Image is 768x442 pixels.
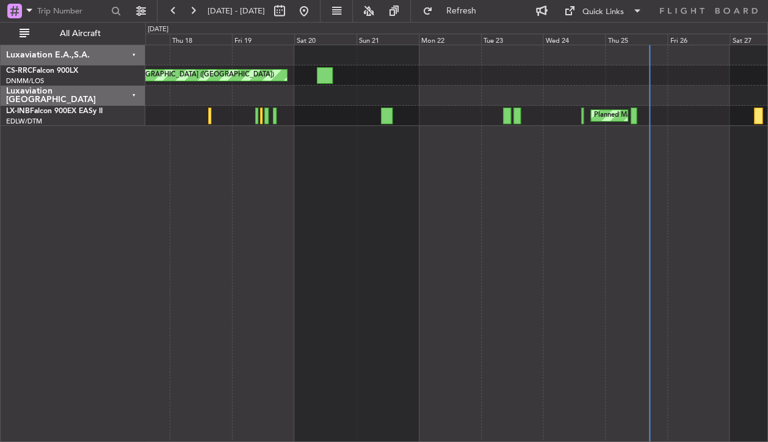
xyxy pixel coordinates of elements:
[481,34,543,45] div: Tue 23
[13,24,132,43] button: All Aircraft
[6,108,103,115] a: LX-INBFalcon 900EX EASy II
[417,1,490,21] button: Refresh
[6,117,42,126] a: EDLW/DTM
[170,34,232,45] div: Thu 18
[558,1,648,21] button: Quick Links
[232,34,294,45] div: Fri 19
[6,108,30,115] span: LX-INB
[419,34,481,45] div: Mon 22
[6,67,32,75] span: CS-RRC
[82,66,274,84] div: Planned Maint [GEOGRAPHIC_DATA] ([GEOGRAPHIC_DATA])
[148,24,168,35] div: [DATE]
[32,29,129,38] span: All Aircraft
[37,2,107,20] input: Trip Number
[357,34,419,45] div: Sun 21
[208,6,265,17] span: [DATE] - [DATE]
[6,76,44,86] a: DNMM/LOS
[435,7,487,15] span: Refresh
[605,34,667,45] div: Thu 25
[543,34,605,45] div: Wed 24
[667,34,730,45] div: Fri 26
[294,34,357,45] div: Sat 20
[6,67,78,75] a: CS-RRCFalcon 900LX
[582,6,624,18] div: Quick Links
